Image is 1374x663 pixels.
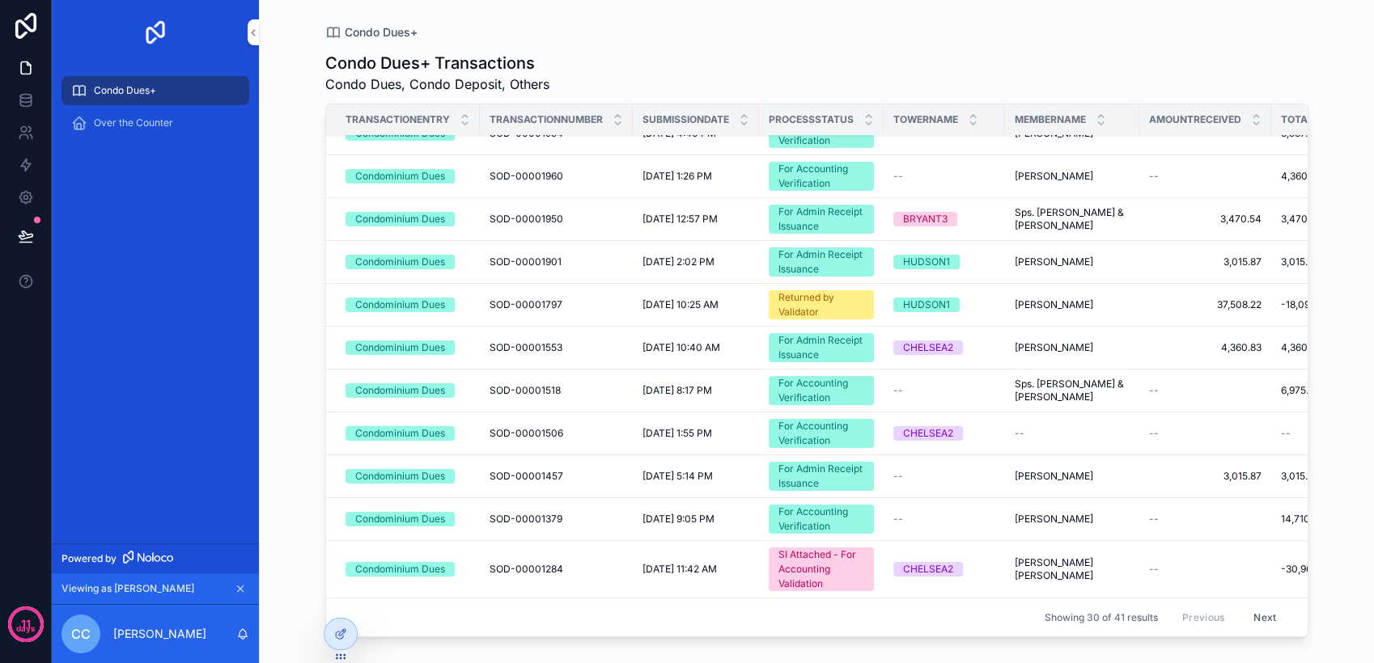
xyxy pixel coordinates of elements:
a: [DATE] 12:57 PM [642,213,749,226]
span: Over the Counter [94,116,173,129]
div: CHELSEA2 [903,562,953,576]
a: CHELSEA2 [893,340,995,355]
a: [DATE] 10:25 AM [642,298,749,311]
span: 3,015.87 [1149,255,1262,268]
div: CHELSEA2 [903,340,953,355]
a: -- [1149,563,1262,576]
span: -- [1149,427,1159,440]
div: BRYANT3 [903,212,948,226]
span: [DATE] 9:05 PM [642,513,715,526]
a: -- [1149,427,1262,440]
p: 11 [21,616,31,632]
div: Condominium Dues [355,169,445,184]
a: Condominium Dues [346,383,470,398]
span: SOD-00001506 [490,427,563,440]
a: Sps. [PERSON_NAME] & [PERSON_NAME] [1015,206,1130,232]
a: For Admin Receipt Issuance [769,247,874,277]
span: -- [893,513,903,526]
a: Condo Dues+ [325,24,418,40]
a: HUDSON1 [893,255,995,269]
span: 4,360.83 [1149,341,1262,354]
span: [DATE] 11:42 AM [642,563,717,576]
span: Submissiondate [642,113,729,126]
a: [PERSON_NAME] [1015,470,1130,483]
span: -- [893,384,903,397]
span: SOD-00001901 [490,255,562,268]
span: [DATE] 1:26 PM [642,170,712,183]
a: SOD-00001379 [490,513,623,526]
a: -- [893,384,995,397]
span: [DATE] 2:02 PM [642,255,715,268]
span: SOD-00001950 [490,213,563,226]
a: SOD-00001518 [490,384,623,397]
div: For Accounting Verification [778,162,864,191]
p: days [16,623,36,636]
span: Showing 30 of 41 results [1045,611,1158,624]
a: [PERSON_NAME] [1015,170,1130,183]
a: [DATE] 8:17 PM [642,384,749,397]
a: Condominium Dues [346,426,470,441]
span: Membername [1015,113,1086,126]
span: [DATE] 5:14 PM [642,470,713,483]
div: For Accounting Verification [778,376,864,405]
span: [DATE] 1:55 PM [642,427,712,440]
a: For Accounting Verification [769,162,874,191]
a: [PERSON_NAME] [1015,341,1130,354]
span: 3,470.54 [1149,213,1262,226]
a: HUDSON1 [893,298,995,312]
span: 3,470.54 [1281,213,1322,226]
a: Returned by Validator [769,290,874,319]
a: Over the Counter [61,108,249,137]
a: [DATE] 11:42 AM [642,563,749,576]
span: [PERSON_NAME] [1015,341,1093,354]
div: For Admin Receipt Issuance [778,333,864,362]
span: SOD-00001379 [490,513,562,526]
a: For Admin Receipt Issuance [769,333,874,362]
a: Condominium Dues [346,255,470,269]
h1: Condo Dues+ Transactions [325,52,549,74]
a: [PERSON_NAME] [1015,513,1130,526]
span: SOD-00001518 [490,384,561,397]
span: -30,961.81 [1281,563,1328,576]
a: For Accounting Verification [769,419,874,448]
a: SOD-00001901 [490,255,623,268]
span: 3,015.87 [1281,470,1319,483]
a: Condominium Dues [346,212,470,226]
span: Viewing as [PERSON_NAME] [61,582,194,595]
a: [DATE] 2:02 PM [642,255,749,268]
a: [DATE] 5:14 PM [642,470,749,483]
div: SI Attached - For Accounting Validation [778,547,864,591]
a: [DATE] 10:40 AM [642,341,749,354]
a: Condo Dues+ [61,76,249,105]
span: [DATE] 10:25 AM [642,298,719,311]
a: -- [1149,384,1262,397]
span: -- [1015,427,1024,440]
a: 37,508.22 [1149,298,1262,311]
span: Towername [893,113,958,126]
span: Powered by [61,552,117,565]
span: 4,360.82 [1281,170,1321,183]
a: BRYANT3 [893,212,995,226]
span: Condo Dues, Condo Deposit, Others [325,74,549,94]
div: For Admin Receipt Issuance [778,462,864,491]
a: [DATE] 9:05 PM [642,513,749,526]
a: -- [893,170,995,183]
span: SOD-00001457 [490,470,563,483]
div: Condominium Dues [355,212,445,226]
div: Condominium Dues [355,383,445,398]
span: Sps. [PERSON_NAME] & [PERSON_NAME] [1015,378,1130,403]
span: SOD-00001797 [490,298,562,311]
div: Condominium Dues [355,562,445,576]
span: Totaldue [1281,113,1334,126]
img: App logo [142,19,168,45]
a: [DATE] 1:55 PM [642,427,749,440]
span: -- [1149,513,1159,526]
span: -- [1281,427,1291,440]
span: [PERSON_NAME] [PERSON_NAME] [1015,556,1130,582]
span: -- [893,170,903,183]
a: For Admin Receipt Issuance [769,205,874,234]
span: [PERSON_NAME] [1015,255,1093,268]
span: 6,975.79 [1281,384,1320,397]
div: Condominium Dues [355,340,445,355]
